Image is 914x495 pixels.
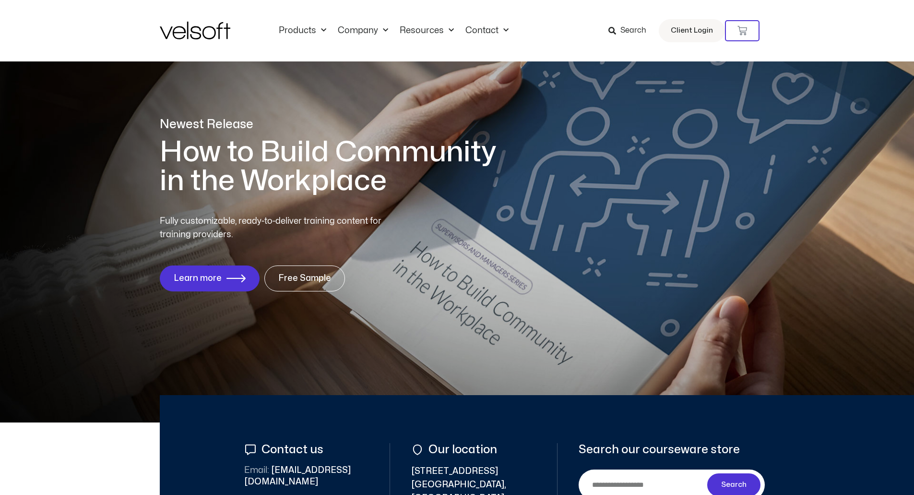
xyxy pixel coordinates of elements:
[608,23,653,39] a: Search
[264,266,345,291] a: Free Sample
[244,465,369,488] span: [EMAIL_ADDRESS][DOMAIN_NAME]
[273,25,332,36] a: ProductsMenu Toggle
[426,443,497,456] span: Our location
[579,443,740,456] span: Search our courseware store
[160,138,510,195] h1: How to Build Community in the Workplace
[278,274,331,283] span: Free Sample
[160,22,230,39] img: Velsoft Training Materials
[460,25,514,36] a: ContactMenu Toggle
[160,266,260,291] a: Learn more
[174,274,222,283] span: Learn more
[244,466,269,474] span: Email:
[721,479,747,491] span: Search
[671,24,713,37] span: Client Login
[332,25,394,36] a: CompanyMenu Toggle
[160,215,399,241] p: Fully customizable, ready-to-deliver training content for training providers.
[273,25,514,36] nav: Menu
[620,24,646,37] span: Search
[259,443,323,456] span: Contact us
[394,25,460,36] a: ResourcesMenu Toggle
[160,116,510,133] p: Newest Release
[659,19,725,42] a: Client Login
